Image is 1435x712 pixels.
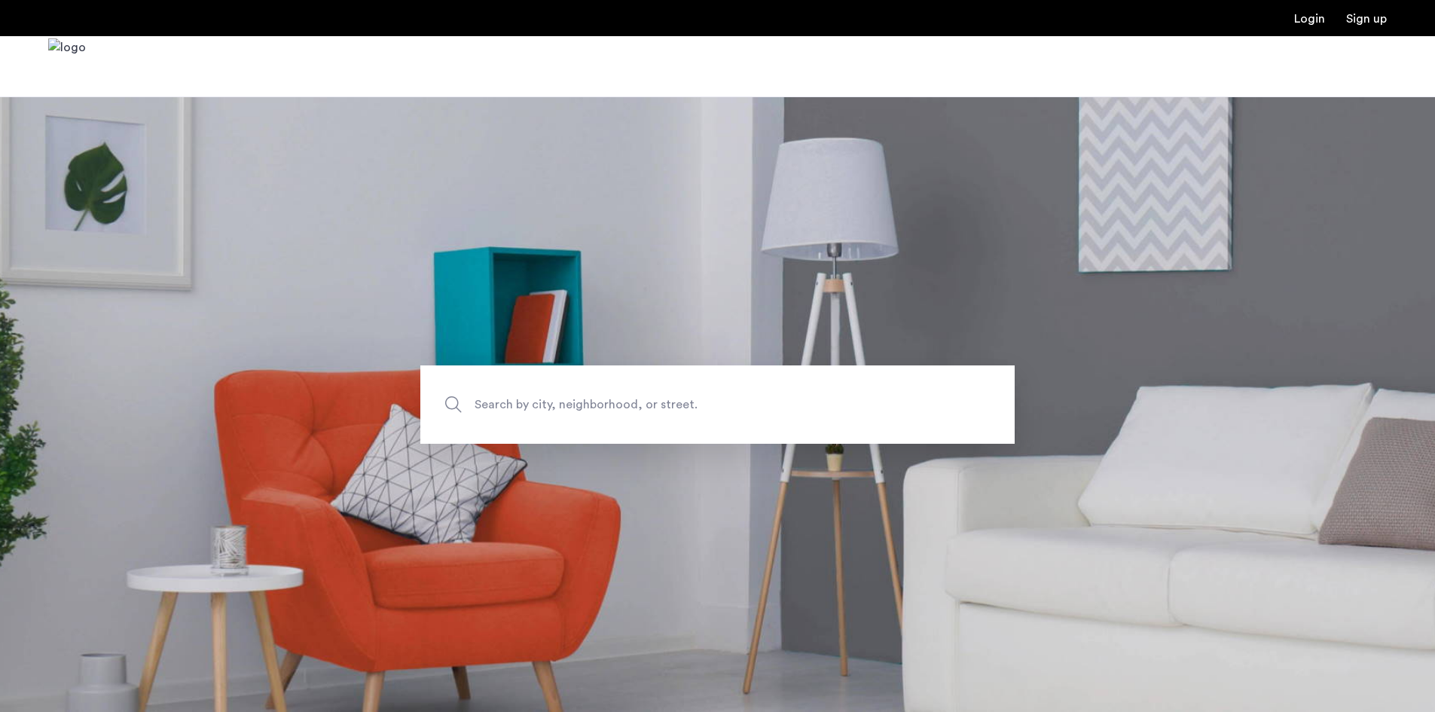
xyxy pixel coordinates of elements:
span: Search by city, neighborhood, or street. [475,394,890,414]
a: Cazamio Logo [48,38,86,95]
a: Registration [1346,13,1387,25]
img: logo [48,38,86,95]
a: Login [1294,13,1325,25]
input: Apartment Search [420,365,1015,444]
